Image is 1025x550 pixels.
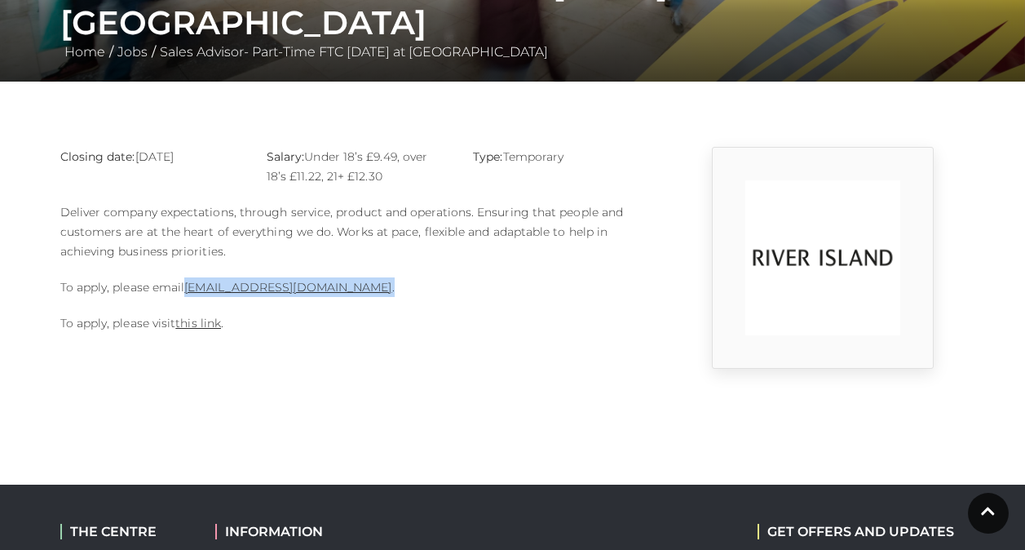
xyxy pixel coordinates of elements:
a: this link [175,316,221,330]
strong: Salary: [267,149,305,164]
p: Deliver company expectations, through service, product and operations. Ensuring that people and c... [60,202,656,261]
a: Jobs [113,44,152,60]
h2: THE CENTRE [60,524,191,539]
a: Sales Advisor- Part-Time FTC [DATE] at [GEOGRAPHIC_DATA] [156,44,552,60]
p: Temporary [473,147,655,166]
img: 9_1554823252_w6od.png [745,180,900,335]
h2: INFORMATION [215,524,423,539]
p: To apply, please email . [60,277,656,297]
p: [DATE] [60,147,242,166]
a: Home [60,44,109,60]
h2: GET OFFERS AND UPDATES [758,524,954,539]
p: Under 18’s £9.49, over 18’s £11.22, 21+ £12.30 [267,147,448,186]
p: To apply, please visit . [60,313,656,333]
a: [EMAIL_ADDRESS][DOMAIN_NAME] [184,280,391,295]
strong: Type: [473,149,502,164]
strong: Closing date: [60,149,135,164]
